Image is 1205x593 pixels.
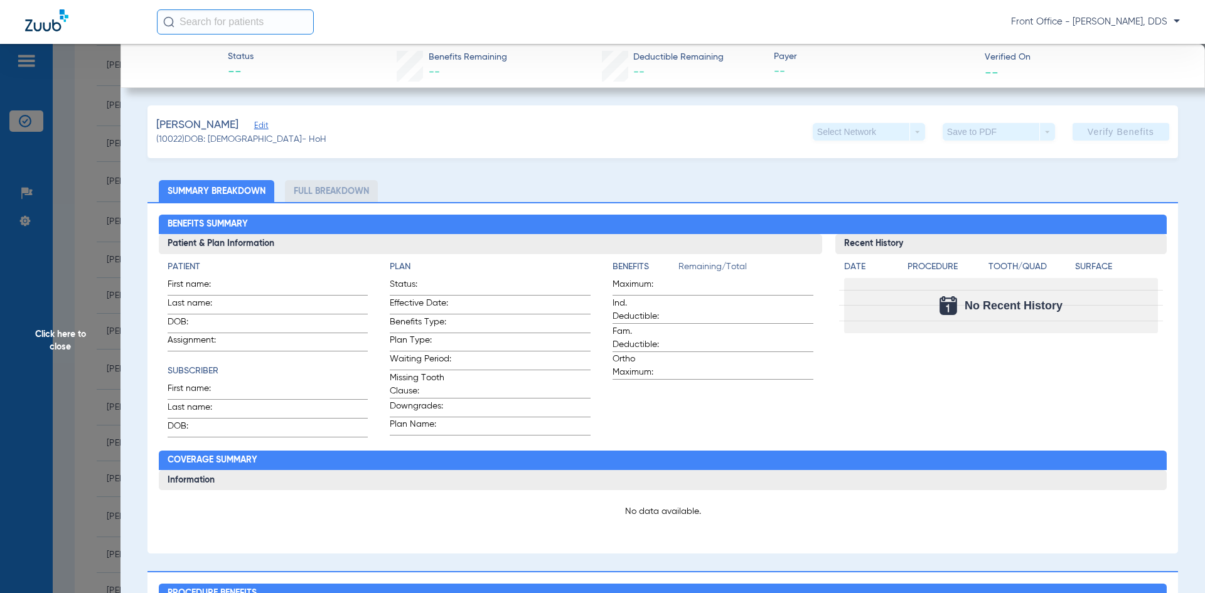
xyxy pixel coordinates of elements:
[285,180,378,202] li: Full Breakdown
[774,50,974,63] span: Payer
[985,51,1185,64] span: Verified On
[390,371,451,398] span: Missing Tooth Clause:
[774,64,974,80] span: --
[985,65,999,78] span: --
[1011,16,1180,28] span: Front Office - [PERSON_NAME], DDS
[25,9,68,31] img: Zuub Logo
[988,260,1071,278] app-breakdown-title: Tooth/Quad
[157,9,314,35] input: Search for patients
[835,234,1167,254] h3: Recent History
[988,260,1071,274] h4: Tooth/Quad
[168,382,229,399] span: First name:
[678,260,813,278] span: Remaining/Total
[168,278,229,295] span: First name:
[613,260,678,278] app-breakdown-title: Benefits
[228,50,254,63] span: Status
[633,67,645,78] span: --
[390,353,451,370] span: Waiting Period:
[965,299,1063,312] span: No Recent History
[168,365,368,378] h4: Subscriber
[390,334,451,351] span: Plan Type:
[159,234,822,254] h3: Patient & Plan Information
[390,278,451,295] span: Status:
[940,296,957,315] img: Calendar
[163,16,174,28] img: Search Icon
[908,260,984,274] h4: Procedure
[156,133,326,146] span: (10022) DOB: [DEMOGRAPHIC_DATA] - HoH
[168,334,229,351] span: Assignment:
[613,353,674,379] span: Ortho Maximum:
[390,297,451,314] span: Effective Date:
[254,121,265,133] span: Edit
[1075,260,1158,274] h4: Surface
[159,451,1167,471] h2: Coverage Summary
[159,180,274,202] li: Summary Breakdown
[168,505,1159,518] p: No data available.
[613,297,674,323] span: Ind. Deductible:
[390,418,451,435] span: Plan Name:
[156,117,238,133] span: [PERSON_NAME]
[1142,533,1205,593] iframe: Chat Widget
[633,51,724,64] span: Deductible Remaining
[168,401,229,418] span: Last name:
[168,297,229,314] span: Last name:
[613,260,678,274] h4: Benefits
[613,325,674,351] span: Fam. Deductible:
[228,64,254,82] span: --
[429,67,440,78] span: --
[168,316,229,333] span: DOB:
[844,260,897,274] h4: Date
[168,420,229,437] span: DOB:
[390,400,451,417] span: Downgrades:
[1075,260,1158,278] app-breakdown-title: Surface
[429,51,507,64] span: Benefits Remaining
[159,215,1167,235] h2: Benefits Summary
[390,316,451,333] span: Benefits Type:
[844,260,897,278] app-breakdown-title: Date
[168,260,368,274] h4: Patient
[390,260,591,274] h4: Plan
[613,278,674,295] span: Maximum:
[159,470,1167,490] h3: Information
[908,260,984,278] app-breakdown-title: Procedure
